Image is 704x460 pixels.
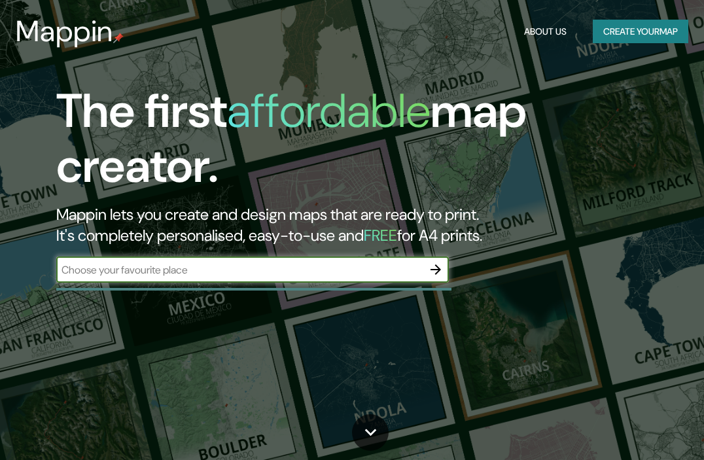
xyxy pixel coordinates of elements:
[56,204,620,246] h2: Mappin lets you create and design maps that are ready to print. It's completely personalised, eas...
[593,20,688,44] button: Create yourmap
[113,33,124,43] img: mappin-pin
[588,409,690,446] iframe: Help widget launcher
[56,84,620,204] h1: The first map creator.
[16,14,113,48] h3: Mappin
[56,262,423,277] input: Choose your favourite place
[227,80,431,141] h1: affordable
[519,20,572,44] button: About Us
[364,225,397,245] h5: FREE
